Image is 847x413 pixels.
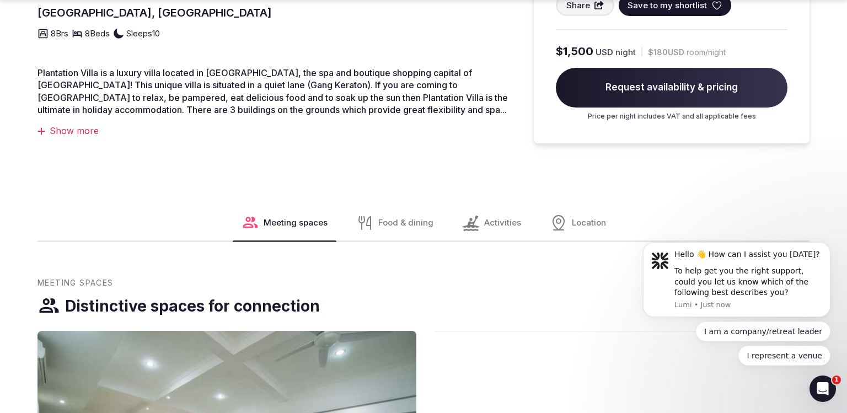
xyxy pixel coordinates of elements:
iframe: Intercom live chat [810,376,836,402]
span: 8 Brs [51,28,68,39]
span: 8 Beds [85,28,110,39]
span: Meeting spaces [264,217,328,228]
span: night [615,46,636,58]
span: Activities [484,217,521,228]
span: $180 USD [648,47,684,58]
span: Plantation Villa is a luxury villa located in [GEOGRAPHIC_DATA], the spa and boutique shopping ca... [37,67,508,115]
span: Food & dining [378,217,433,228]
h3: Distinctive spaces for connection [65,296,320,317]
div: Show more [37,125,512,137]
span: room/night [687,47,726,58]
span: USD [596,46,613,58]
span: Sleeps 10 [126,28,160,39]
iframe: Intercom notifications message [626,181,847,383]
span: 1 [832,376,841,384]
span: Location [572,217,606,228]
span: [GEOGRAPHIC_DATA], [GEOGRAPHIC_DATA] [37,6,272,19]
span: $1,500 [556,44,593,59]
span: Meeting Spaces [37,277,114,288]
span: Request availability & pricing [556,68,787,108]
div: | [640,46,644,57]
p: Price per night includes VAT and all applicable fees [556,112,787,121]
